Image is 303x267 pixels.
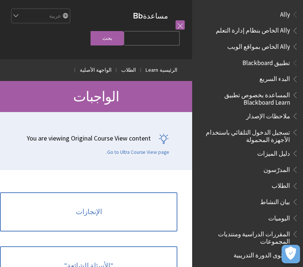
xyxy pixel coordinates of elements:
span: Ally الخاص بنظام إدارة التعلم [216,24,290,34]
nav: Book outline for Anthology Ally Help [197,8,299,53]
span: الطلاب [272,180,290,190]
span: البدء السريع [259,73,290,83]
span: الواجبات [73,88,119,105]
span: تسجيل الدخول التلقائي باستخدام الأجهزة المحمولة [201,126,290,143]
span: بيان النشاط [260,196,290,206]
span: دليل الميزات [257,147,290,157]
a: الواجهة الأصلية [80,65,112,75]
span: المقررات الدراسية ومنتديات المجموعات [201,228,290,245]
span: المدرّسون [263,163,290,173]
span: Ally [280,8,290,18]
select: Site Language Selector [11,9,70,24]
span: تطبيق Blackboard [242,57,290,67]
span: اليوميات [268,212,290,222]
p: You are viewing Original Course View content [7,133,169,143]
span: Ally الخاص بمواقع الويب [227,40,290,50]
a: الطلاب [121,65,136,75]
strong: Bb [133,11,143,21]
a: Go to Ultra Course View page. [106,149,169,156]
a: الرئيسية [160,65,177,75]
span: المساعدة بخصوص تطبيق Blackboard Learn [201,89,290,106]
a: Learn [146,65,158,75]
span: ملاحظات الإصدار [246,110,290,120]
input: بحث [91,31,124,45]
span: محتوى الدورة التدريبية [234,249,290,259]
a: مساعدةBb [133,11,168,20]
button: فتح التفضيلات [282,245,300,263]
